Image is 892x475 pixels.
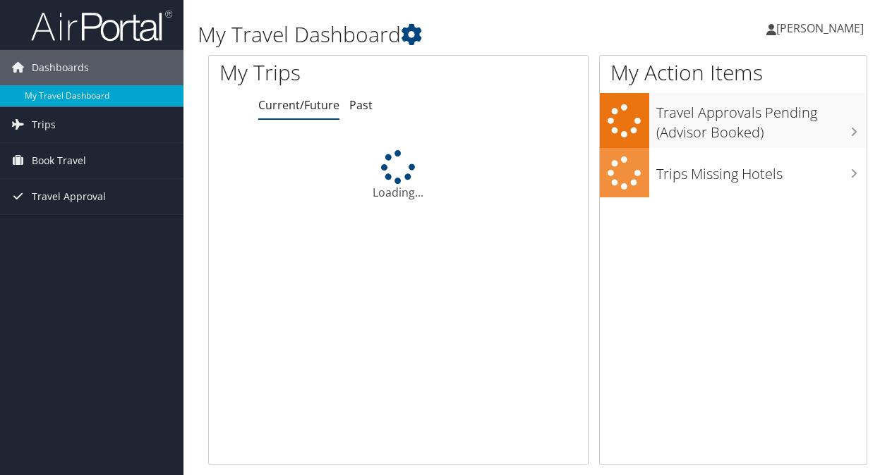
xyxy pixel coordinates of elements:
[766,7,878,49] a: [PERSON_NAME]
[31,9,172,42] img: airportal-logo.png
[32,179,106,214] span: Travel Approval
[209,150,588,201] div: Loading...
[219,58,419,87] h1: My Trips
[600,148,867,198] a: Trips Missing Hotels
[32,143,86,178] span: Book Travel
[349,97,373,113] a: Past
[600,58,867,87] h1: My Action Items
[32,50,89,85] span: Dashboards
[32,107,56,142] span: Trips
[776,20,864,36] span: [PERSON_NAME]
[656,96,867,142] h3: Travel Approvals Pending (Advisor Booked)
[600,93,867,147] a: Travel Approvals Pending (Advisor Booked)
[656,157,867,184] h3: Trips Missing Hotels
[198,20,651,49] h1: My Travel Dashboard
[258,97,339,113] a: Current/Future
